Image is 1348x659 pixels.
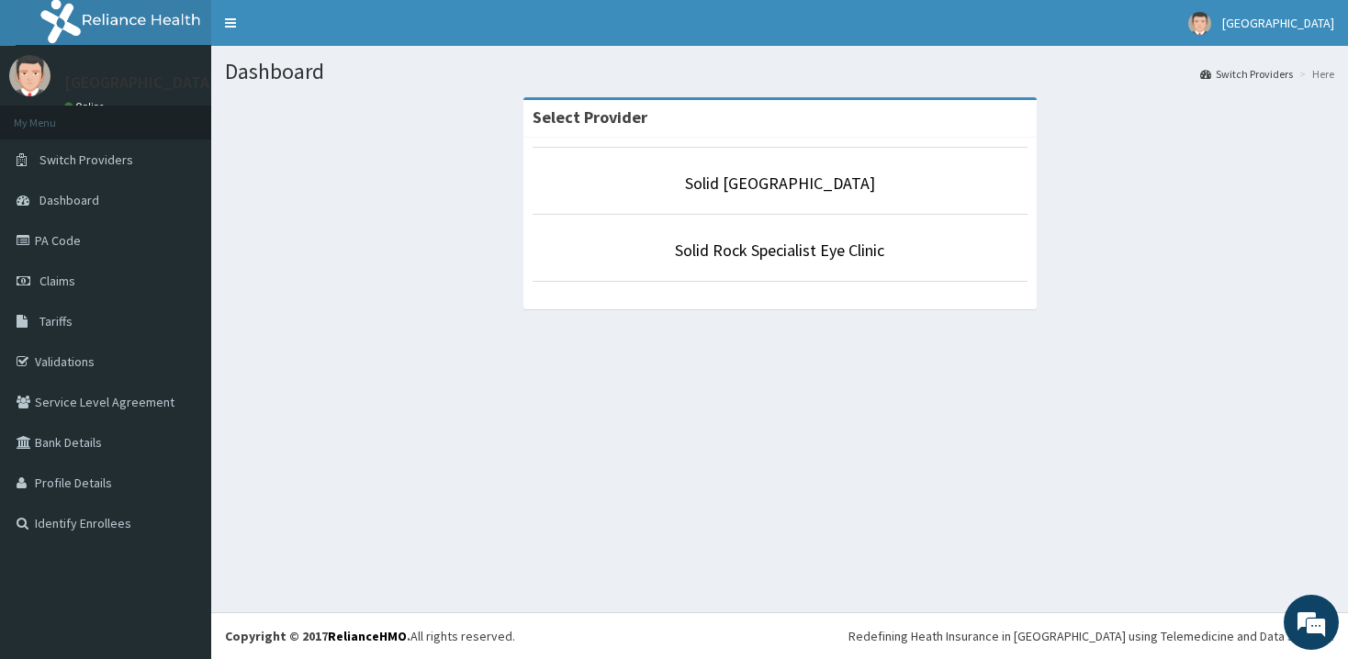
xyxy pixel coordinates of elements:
img: User Image [9,55,51,96]
img: User Image [1188,12,1211,35]
span: Claims [39,273,75,289]
a: RelianceHMO [328,628,407,644]
span: Tariffs [39,313,73,329]
a: Switch Providers [1200,66,1293,82]
p: [GEOGRAPHIC_DATA] [64,74,216,91]
strong: Copyright © 2017 . [225,628,410,644]
a: Solid [GEOGRAPHIC_DATA] [685,173,875,194]
a: Online [64,100,108,113]
div: Redefining Heath Insurance in [GEOGRAPHIC_DATA] using Telemedicine and Data Science! [848,627,1334,645]
span: Dashboard [39,192,99,208]
h1: Dashboard [225,60,1334,84]
span: Switch Providers [39,151,133,168]
span: [GEOGRAPHIC_DATA] [1222,15,1334,31]
footer: All rights reserved. [211,612,1348,659]
a: Solid Rock Specialist Eye Clinic [675,240,884,261]
li: Here [1295,66,1334,82]
strong: Select Provider [533,106,647,128]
